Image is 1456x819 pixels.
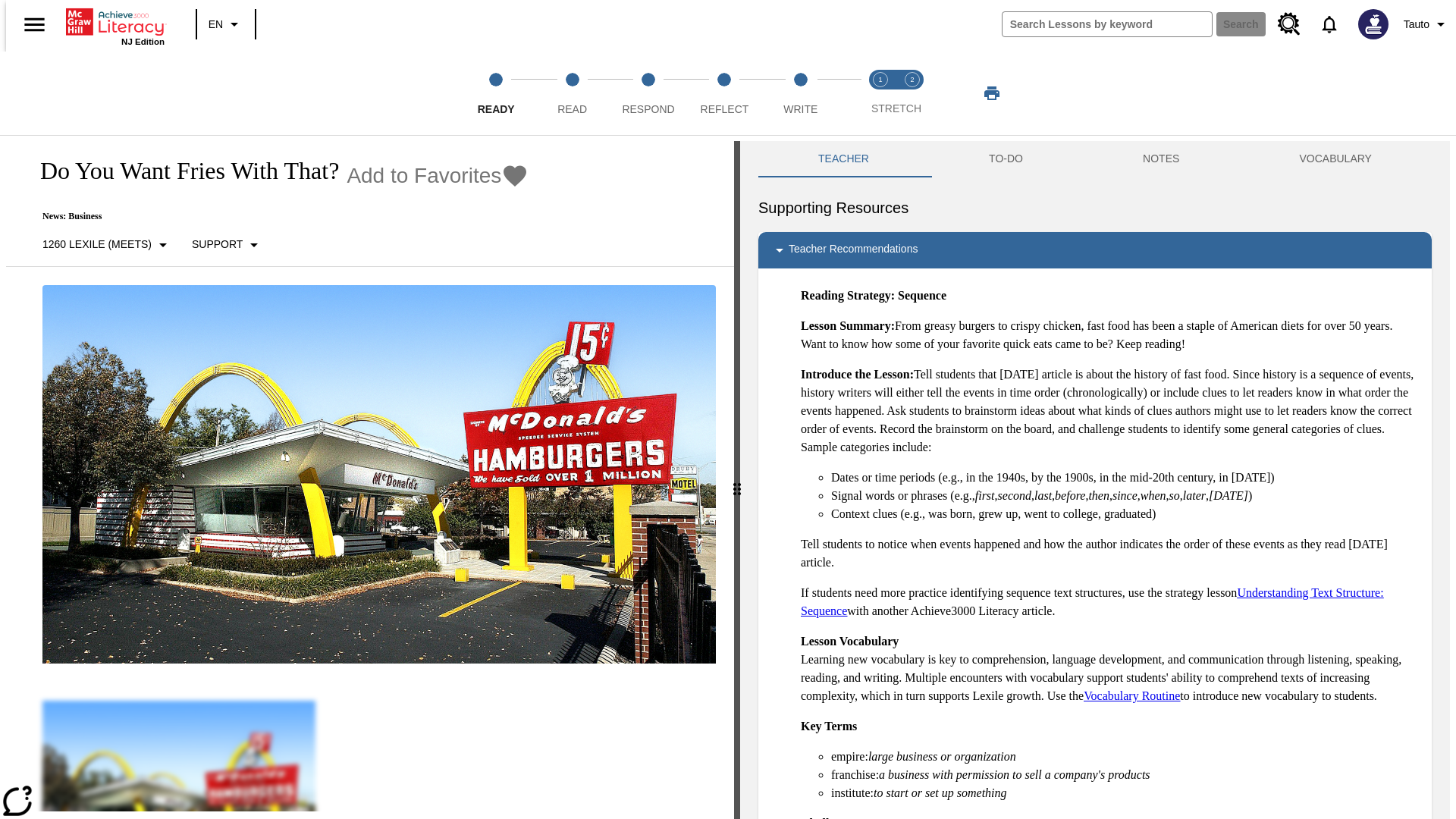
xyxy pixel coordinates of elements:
button: VOCABULARY [1239,141,1432,177]
em: then [1088,489,1109,502]
button: Select Lexile, 1260 Lexile (Meets) [36,231,178,259]
span: Reflect [701,103,749,115]
em: to start or set up something [874,786,1007,799]
button: Ready step 1 of 5 [452,52,540,135]
li: Context clues (e.g., was born, grew up, went to college, graduated) [831,505,1420,523]
div: Teacher Recommendations [758,232,1432,268]
em: since [1112,489,1137,502]
p: From greasy burgers to crispy chicken, fast food has been a staple of American diets for over 50 ... [801,317,1420,353]
p: Support [192,237,243,253]
text: 1 [878,76,882,83]
text: 2 [910,76,914,83]
li: Dates or time periods (e.g., in the 1940s, by the 1900s, in the mid-20th century, in [DATE]) [831,469,1420,487]
strong: Reading Strategy: [801,289,895,302]
em: a business with permission to sell a company's products [879,768,1150,781]
button: Respond step 3 of 5 [604,52,692,135]
span: EN [209,17,223,33]
button: Stretch Read step 1 of 2 [858,52,902,135]
p: Tell students that [DATE] article is about the history of fast food. Since history is a sequence ... [801,366,1420,457]
em: large business or organization [868,750,1016,763]
p: Tell students to notice when events happened and how the author indicates the order of these even... [801,535,1420,572]
img: Avatar [1358,9,1389,39]
button: NOTES [1083,141,1239,177]
li: franchise: [831,766,1420,784]
strong: Key Terms [801,720,857,733]
strong: Lesson Summary: [801,319,895,332]
div: activity [740,141,1450,819]
li: empire: [831,748,1420,766]
em: later [1183,489,1206,502]
li: institute: [831,784,1420,802]
li: Signal words or phrases (e.g., , , , , , , , , , ) [831,487,1420,505]
div: Home [66,5,165,46]
span: NJ Edition [121,37,165,46]
button: Teacher [758,141,929,177]
em: first [975,489,995,502]
span: STRETCH [871,102,921,115]
button: Language: EN, Select a language [202,11,250,38]
button: Open side menu [12,2,57,47]
button: Read step 2 of 5 [528,52,616,135]
img: One of the first McDonald's stores, with the iconic red sign and golden arches. [42,285,716,664]
a: Vocabulary Routine [1084,689,1180,702]
div: reading [6,141,734,811]
button: TO-DO [929,141,1083,177]
button: Stretch Respond step 2 of 2 [890,52,934,135]
p: If students need more practice identifying sequence text structures, use the strategy lesson with... [801,584,1420,620]
em: before [1055,489,1085,502]
em: last [1034,489,1052,502]
a: Understanding Text Structure: Sequence [801,586,1384,617]
a: Notifications [1310,5,1349,44]
a: Resource Center, Will open in new tab [1269,4,1310,45]
div: Press Enter or Spacebar and then press right and left arrow keys to move the slider [734,141,740,819]
button: Scaffolds, Support [186,231,269,259]
em: [DATE] [1209,489,1248,502]
button: Select a new avatar [1349,5,1398,44]
p: News: Business [24,211,529,222]
button: Profile/Settings [1398,11,1456,38]
em: when [1141,489,1166,502]
span: Ready [478,103,515,115]
h1: Do You Want Fries With That? [24,157,339,185]
input: search field [1003,12,1212,36]
strong: Lesson Vocabulary [801,635,899,648]
span: Read [557,103,587,115]
p: Teacher Recommendations [789,241,918,259]
p: 1260 Lexile (Meets) [42,237,152,253]
h6: Supporting Resources [758,196,1432,220]
button: Reflect step 4 of 5 [680,52,768,135]
span: Write [783,103,817,115]
span: Tauto [1404,17,1429,33]
em: second [998,489,1031,502]
button: Write step 5 of 5 [757,52,845,135]
p: Learning new vocabulary is key to comprehension, language development, and communication through ... [801,632,1420,705]
span: Respond [622,103,674,115]
button: Print [968,80,1016,107]
strong: Introduce the Lesson: [801,368,914,381]
div: Instructional Panel Tabs [758,141,1432,177]
em: so [1169,489,1180,502]
button: Add to Favorites - Do You Want Fries With That? [347,162,529,189]
strong: Sequence [898,289,946,302]
span: Add to Favorites [347,164,501,188]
